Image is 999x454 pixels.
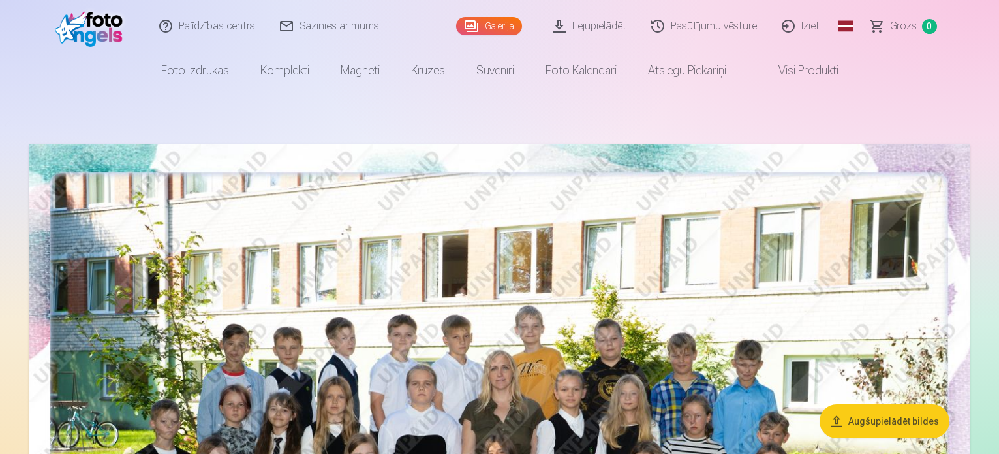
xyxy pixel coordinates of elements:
[461,52,530,89] a: Suvenīri
[890,18,917,34] span: Grozs
[55,5,130,47] img: /fa1
[632,52,742,89] a: Atslēgu piekariņi
[456,17,522,35] a: Galerija
[395,52,461,89] a: Krūzes
[245,52,325,89] a: Komplekti
[922,19,937,34] span: 0
[530,52,632,89] a: Foto kalendāri
[742,52,854,89] a: Visi produkti
[325,52,395,89] a: Magnēti
[820,404,949,438] button: Augšupielādēt bildes
[146,52,245,89] a: Foto izdrukas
